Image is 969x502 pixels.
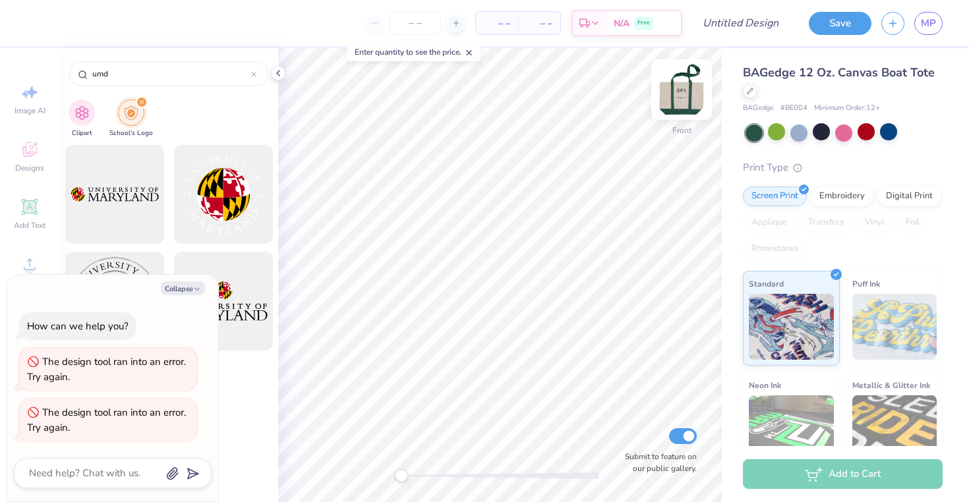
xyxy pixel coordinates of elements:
[852,395,937,461] img: Metallic & Glitter Ink
[743,160,943,175] div: Print Type
[743,239,807,259] div: Rhinestones
[814,103,880,114] span: Minimum Order: 12 +
[161,281,205,295] button: Collapse
[618,451,697,474] label: Submit to feature on our public gallery.
[743,186,807,206] div: Screen Print
[27,406,186,434] div: The design tool ran into an error. Try again.
[614,16,630,30] span: N/A
[921,16,936,31] span: MP
[749,277,784,291] span: Standard
[743,103,774,114] span: BAGedge
[852,378,930,392] span: Metallic & Glitter Ink
[69,99,95,138] button: filter button
[109,128,153,138] span: School's Logo
[72,128,92,138] span: Clipart
[914,12,943,35] a: MP
[124,105,138,121] img: School's Logo Image
[637,18,650,28] span: Free
[27,355,186,383] div: The design tool ran into an error. Try again.
[655,63,708,116] img: Front
[109,99,153,138] div: filter for School's Logo
[347,43,481,61] div: Enter quantity to see the price.
[780,103,807,114] span: # BE004
[526,16,552,30] span: – –
[800,213,852,233] div: Transfers
[91,67,251,80] input: Try "WashU"
[672,125,691,136] div: Front
[390,11,441,35] input: – –
[811,186,873,206] div: Embroidery
[852,294,937,360] img: Puff Ink
[749,395,834,461] img: Neon Ink
[395,469,408,482] div: Accessibility label
[692,10,789,36] input: Untitled Design
[856,213,893,233] div: Vinyl
[897,213,928,233] div: Foil
[877,186,941,206] div: Digital Print
[69,99,95,138] div: filter for Clipart
[743,65,935,80] span: BAGedge 12 Oz. Canvas Boat Tote
[74,105,90,121] img: Clipart Image
[109,99,153,138] button: filter button
[27,320,129,333] div: How can we help you?
[749,378,781,392] span: Neon Ink
[852,277,880,291] span: Puff Ink
[484,16,510,30] span: – –
[809,12,871,35] button: Save
[743,213,796,233] div: Applique
[749,294,834,360] img: Standard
